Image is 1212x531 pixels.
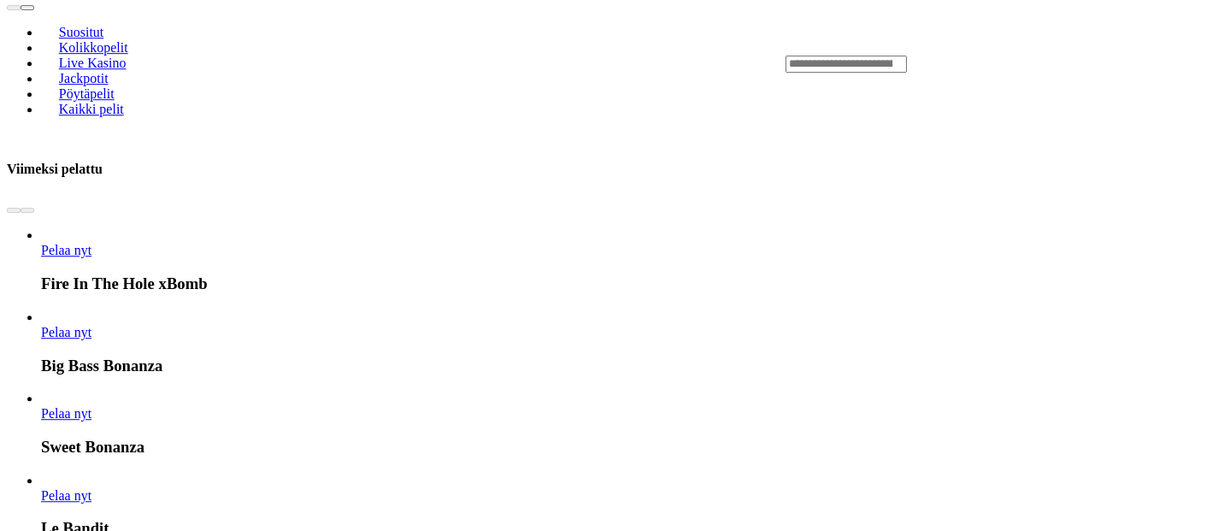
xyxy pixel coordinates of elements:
span: Pöytäpelit [52,86,121,101]
a: Jackpotit [41,66,126,91]
a: Suositut [41,20,121,45]
a: Live Kasino [41,50,144,76]
span: Pelaa nyt [41,325,91,339]
button: next slide [21,208,34,213]
button: prev slide [7,208,21,213]
input: Search [785,56,907,73]
span: Suositut [52,25,110,39]
span: Live Kasino [52,56,133,70]
a: Big Bass Bonanza [41,325,91,339]
span: Pelaa nyt [41,406,91,421]
button: next slide [21,5,34,10]
a: Le Bandit [41,488,91,503]
button: prev slide [7,5,21,10]
span: Kaikki pelit [52,102,131,116]
a: Pöytäpelit [41,81,132,107]
span: Pelaa nyt [41,243,91,257]
a: Fire In The Hole xBomb [41,243,91,257]
a: Kolikkopelit [41,35,145,61]
span: Jackpotit [52,71,115,86]
h3: Viimeksi pelattu [7,161,103,177]
span: Pelaa nyt [41,488,91,503]
span: Kolikkopelit [52,40,135,55]
a: Sweet Bonanza [41,406,91,421]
